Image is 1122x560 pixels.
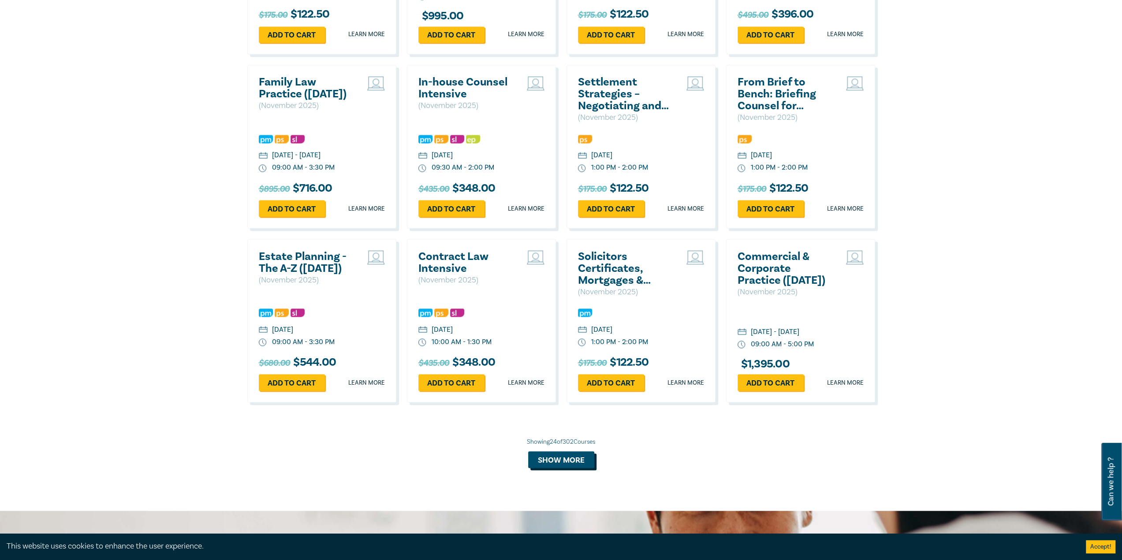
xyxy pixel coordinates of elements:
[1107,448,1115,515] span: Can we help ?
[259,326,268,334] img: calendar
[738,200,804,217] a: Add to cart
[367,250,385,264] img: Live Stream
[738,250,832,286] a: Commercial & Corporate Practice ([DATE])
[738,341,746,349] img: watch
[591,324,612,334] div: [DATE]
[418,200,485,217] a: Add to cart
[418,308,432,317] img: Practice Management & Business Skills
[432,337,492,347] div: 10:00 AM - 1:30 PM
[272,150,321,160] div: [DATE] - [DATE]
[578,250,673,286] h2: Solicitors Certificates, Mortgages & Guarantees – Risky Business
[738,8,768,22] span: $495.00
[738,26,804,43] a: Add to cart
[738,328,746,336] img: calendar
[275,135,289,143] img: Professional Skills
[751,326,799,337] div: [DATE] - [DATE]
[418,250,513,274] a: Contract Law Intensive
[432,150,453,160] div: [DATE]
[418,374,485,391] a: Add to cart
[7,541,1073,552] div: This website uses cookies to enhance the user experience.
[578,8,607,22] span: $175.00
[434,308,448,317] img: Professional Skills
[686,76,704,90] img: Live Stream
[259,100,354,111] p: ( November 2025 )
[751,150,772,160] div: [DATE]
[259,182,332,196] h3: $ 716.00
[259,200,325,217] a: Add to cart
[259,135,273,143] img: Practice Management & Business Skills
[291,135,305,143] img: Substantive Law
[259,164,267,172] img: watch
[450,135,464,143] img: Substantive Law
[418,274,513,286] p: ( November 2025 )
[738,374,804,391] a: Add to cart
[827,204,864,213] a: Learn more
[275,308,289,317] img: Professional Skills
[348,30,385,39] a: Learn more
[418,182,449,196] span: $435.00
[259,356,290,370] span: $680.00
[367,76,385,90] img: Live Stream
[578,76,673,112] a: Settlement Strategies – Negotiating and Advising on Offers of Settlement
[846,76,864,90] img: Live Stream
[591,337,648,347] div: 1:00 PM - 2:00 PM
[418,135,432,143] img: Practice Management & Business Skills
[418,326,427,334] img: calendar
[418,26,485,43] a: Add to cart
[259,182,290,196] span: $895.00
[578,356,607,370] span: $175.00
[418,100,513,111] p: ( November 2025 )
[738,164,746,172] img: watch
[578,326,587,334] img: calendar
[259,338,267,346] img: watch
[432,324,453,334] div: [DATE]
[667,30,704,39] a: Learn more
[259,250,354,274] a: Estate Planning - The A-Z ([DATE])
[738,152,746,160] img: calendar
[667,378,704,387] a: Learn more
[508,204,544,213] a: Learn more
[578,152,587,160] img: calendar
[738,358,790,370] h3: $ 1,395.00
[418,76,513,100] a: In-house Counsel Intensive
[418,182,495,196] h3: $ 348.00
[259,152,268,160] img: calendar
[578,26,644,43] a: Add to cart
[591,150,612,160] div: [DATE]
[418,356,449,370] span: $435.00
[527,76,544,90] img: Live Stream
[667,204,704,213] a: Learn more
[508,30,544,39] a: Learn more
[508,378,544,387] a: Learn more
[827,30,864,39] a: Learn more
[291,308,305,317] img: Substantive Law
[259,356,336,370] h3: $ 544.00
[418,152,427,160] img: calendar
[751,163,808,173] div: 1:00 PM - 2:00 PM
[259,76,354,100] a: Family Law Practice ([DATE])
[578,200,644,217] a: Add to cart
[527,250,544,264] img: Live Stream
[348,204,385,213] a: Learn more
[751,339,814,349] div: 09:00 AM - 5:00 PM
[466,135,480,143] img: Ethics & Professional Responsibility
[578,356,649,370] h3: $ 122.50
[259,374,325,391] a: Add to cart
[578,112,673,123] p: ( November 2025 )
[259,8,329,22] h3: $ 122.50
[578,286,673,297] p: ( November 2025 )
[259,26,325,43] a: Add to cart
[578,374,644,391] a: Add to cart
[418,356,495,370] h3: $ 348.00
[827,378,864,387] a: Learn more
[686,250,704,264] img: Live Stream
[259,274,354,286] p: ( November 2025 )
[578,8,649,22] h3: $ 122.50
[578,308,592,317] img: Practice Management & Business Skills
[247,437,875,446] div: Showing 24 of 302 Courses
[846,250,864,264] img: Live Stream
[418,164,426,172] img: watch
[738,76,832,112] h2: From Brief to Bench: Briefing Counsel for Success
[578,135,592,143] img: Professional Skills
[578,164,586,172] img: watch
